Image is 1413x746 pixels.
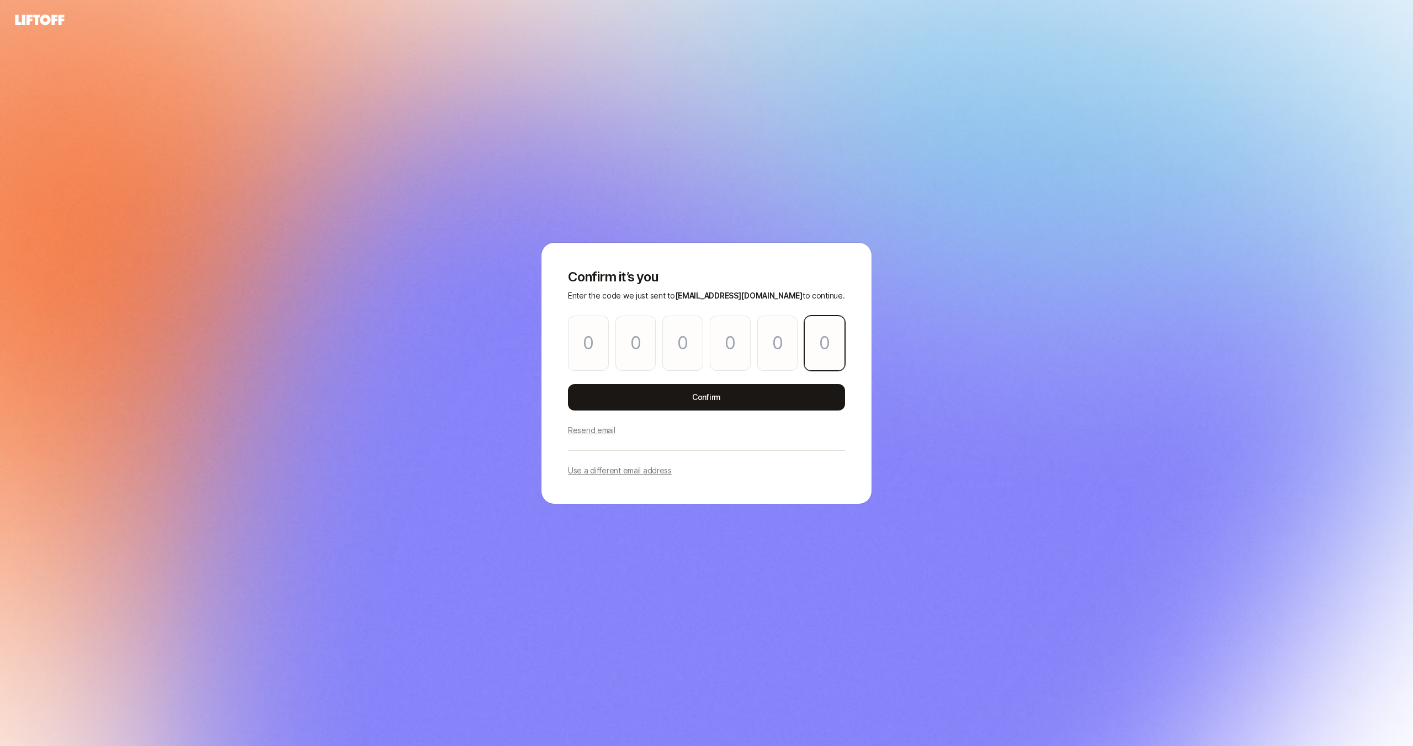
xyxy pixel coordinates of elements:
input: Please enter OTP character 4 [710,316,751,371]
button: Confirm [568,384,845,411]
input: Please enter OTP character 6 [804,316,845,371]
p: Resend email [568,424,615,437]
p: Use a different email address [568,464,672,477]
input: Please enter OTP character 5 [757,316,798,371]
input: Please enter OTP character 2 [615,316,656,371]
p: Enter the code we just sent to to continue. [568,289,845,302]
p: Confirm it’s you [568,269,845,285]
span: [EMAIL_ADDRESS][DOMAIN_NAME] [675,291,803,300]
input: Please enter OTP character 1 [568,316,609,371]
input: Please enter OTP character 3 [662,316,703,371]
